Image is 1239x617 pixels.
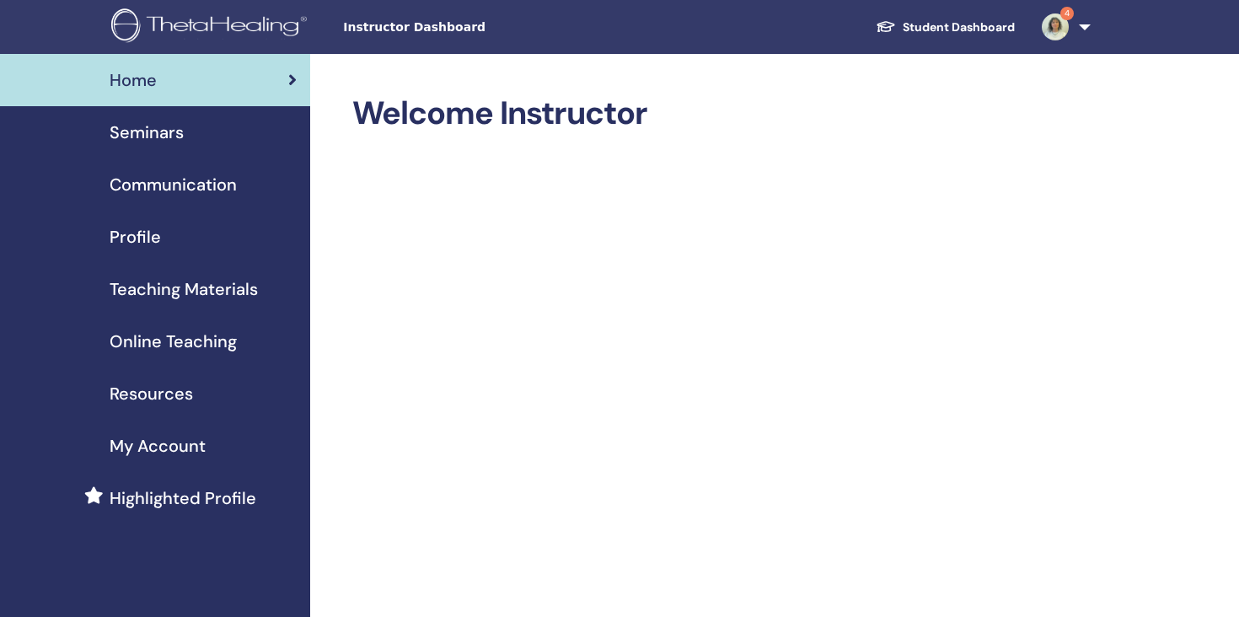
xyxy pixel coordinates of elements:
span: Home [110,67,157,93]
span: Online Teaching [110,329,237,354]
span: 4 [1060,7,1074,20]
img: logo.png [111,8,313,46]
span: Communication [110,172,237,197]
img: graduation-cap-white.svg [876,19,896,34]
a: Student Dashboard [862,12,1028,43]
span: Instructor Dashboard [343,19,596,36]
span: Teaching Materials [110,276,258,302]
span: Resources [110,381,193,406]
span: My Account [110,433,206,459]
span: Profile [110,224,161,249]
span: Highlighted Profile [110,486,256,511]
img: default.jpg [1042,13,1069,40]
span: Seminars [110,120,184,145]
h2: Welcome Instructor [352,94,1088,133]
